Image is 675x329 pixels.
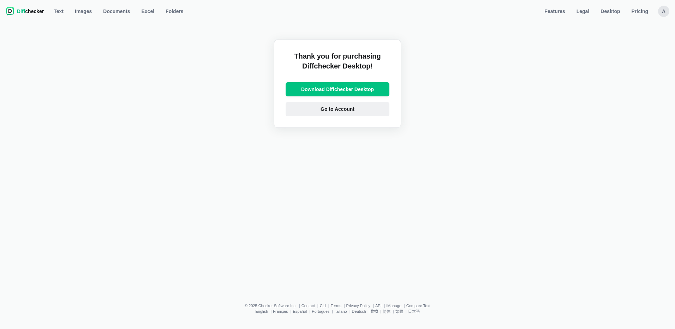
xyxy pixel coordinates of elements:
[395,309,403,313] a: 繁體
[572,6,594,17] a: Legal
[331,304,341,308] a: Terms
[102,8,131,15] span: Documents
[352,309,366,313] a: Deutsch
[320,304,326,308] a: CLI
[375,304,382,308] a: API
[286,51,389,77] h2: Thank you for purchasing Diffchecker Desktop!
[273,309,288,313] a: Français
[17,8,44,15] span: checker
[293,309,307,313] a: Español
[630,8,650,15] span: Pricing
[319,106,356,113] span: Go to Account
[6,7,14,16] img: Diffchecker logo
[387,304,401,308] a: iManage
[286,102,389,116] a: Go to Account
[658,6,669,17] button: a
[596,6,624,17] a: Desktop
[346,304,370,308] a: Privacy Policy
[99,6,134,17] a: Documents
[627,6,652,17] a: Pricing
[300,86,375,93] span: Download Diffchecker Desktop
[17,8,25,14] span: Diff
[164,8,185,15] span: Folders
[161,6,188,17] button: Folders
[49,6,68,17] a: Text
[286,82,389,96] a: Download Diffchecker Desktop
[408,309,420,313] a: 日本語
[6,6,44,17] a: Diffchecker
[312,309,329,313] a: Português
[406,304,430,308] a: Compare Text
[52,8,65,15] span: Text
[371,309,378,313] a: हिन्दी
[599,8,621,15] span: Desktop
[301,304,315,308] a: Contact
[137,6,159,17] a: Excel
[575,8,591,15] span: Legal
[383,309,390,313] a: 简体
[71,6,96,17] a: Images
[543,8,566,15] span: Features
[73,8,93,15] span: Images
[540,6,569,17] a: Features
[334,309,347,313] a: Italiano
[140,8,156,15] span: Excel
[255,309,268,313] a: English
[245,304,301,308] li: © 2025 Checker Software Inc.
